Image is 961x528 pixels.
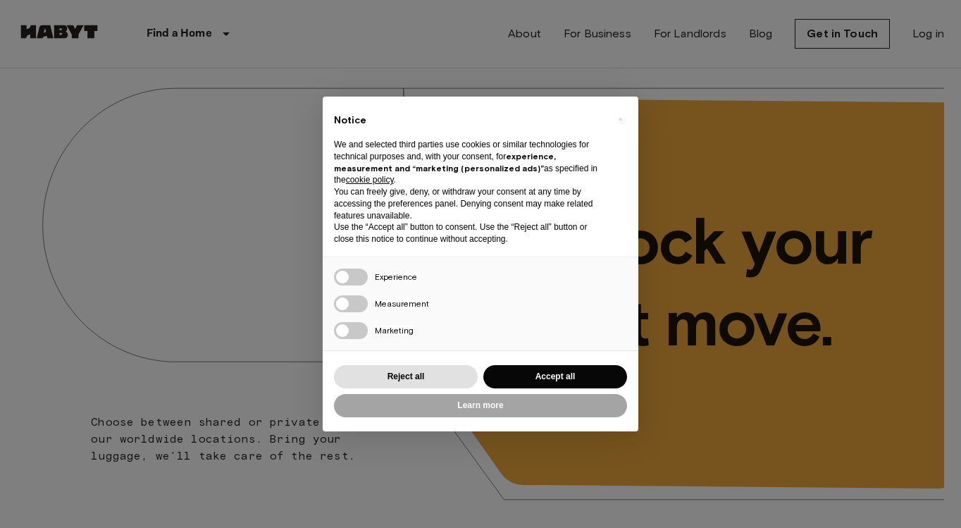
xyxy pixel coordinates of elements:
[334,151,556,173] strong: experience, measurement and “marketing (personalized ads)”
[609,108,631,130] button: Close this notice
[375,271,417,282] span: Experience
[334,139,604,186] p: We and selected third parties use cookies or similar technologies for technical purposes and, wit...
[483,365,627,388] button: Accept all
[334,186,604,221] p: You can freely give, deny, or withdraw your consent at any time by accessing the preferences pane...
[618,111,623,128] span: ×
[334,221,604,245] p: Use the “Accept all” button to consent. Use the “Reject all” button or close this notice to conti...
[375,298,429,309] span: Measurement
[375,325,414,336] span: Marketing
[346,175,394,185] a: cookie policy
[334,365,478,388] button: Reject all
[334,394,627,417] button: Learn more
[334,113,604,128] h2: Notice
